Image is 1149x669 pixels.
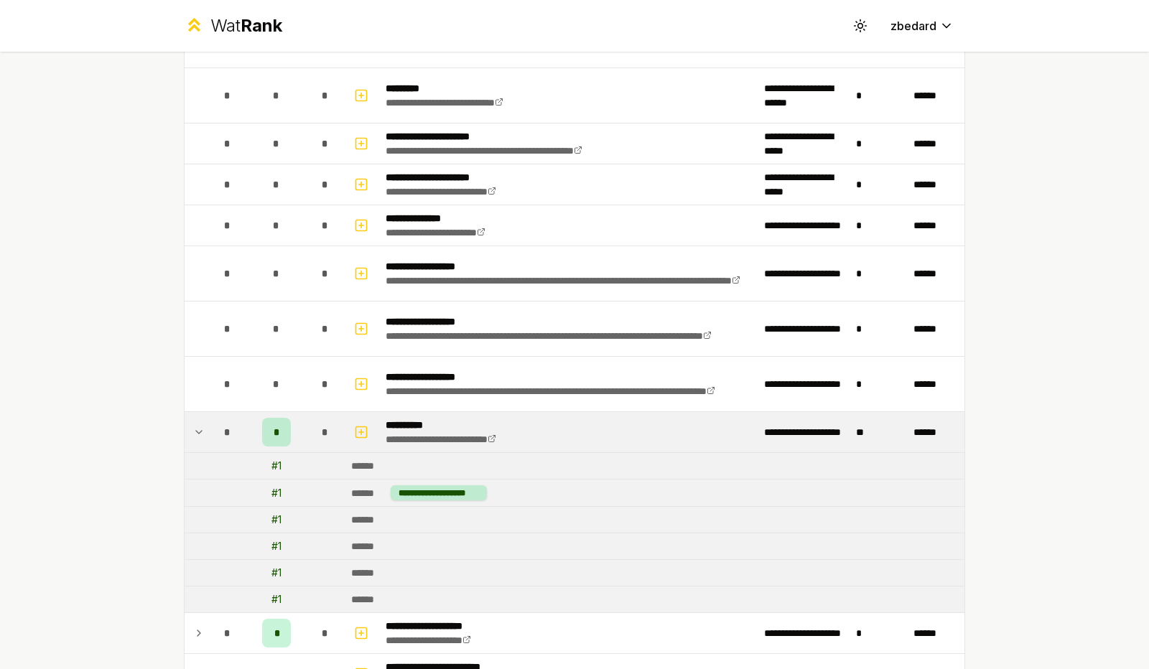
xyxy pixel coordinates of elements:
span: zbedard [890,17,936,34]
div: Wat [210,14,282,37]
div: # 1 [271,486,282,500]
div: # 1 [271,513,282,527]
div: # 1 [271,459,282,473]
span: Rank [241,15,282,36]
div: # 1 [271,539,282,553]
a: WatRank [184,14,282,37]
div: # 1 [271,592,282,607]
button: zbedard [879,13,965,39]
div: # 1 [271,566,282,580]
